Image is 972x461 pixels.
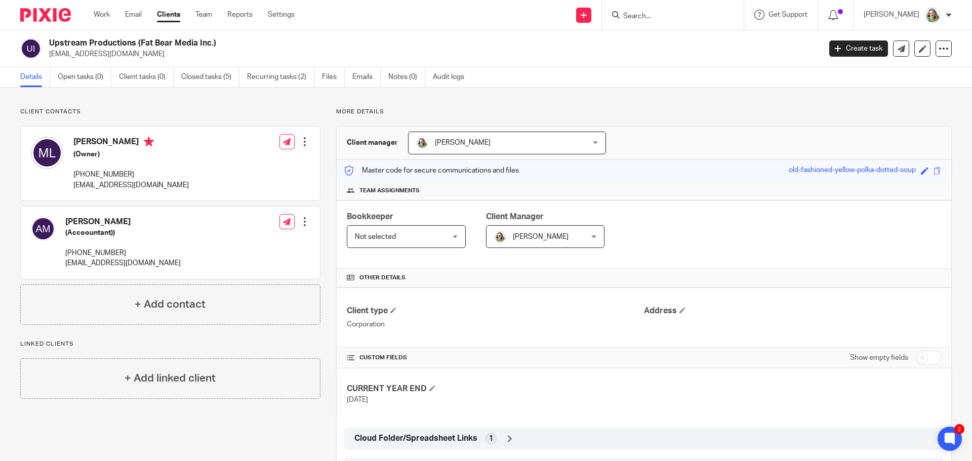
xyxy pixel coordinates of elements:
span: [PERSON_NAME] [435,139,491,146]
a: Email [125,10,142,20]
div: old-fashioned-yellow-polka-dotted-soup [789,165,916,177]
a: Reports [227,10,253,20]
img: svg%3E [31,217,55,241]
h4: Client type [347,306,644,316]
i: Primary [144,137,154,147]
h2: Upstream Productions (Fat Bear Media Inc.) [49,38,661,49]
a: Team [195,10,212,20]
p: Master code for secure communications and files [344,165,519,176]
h5: (Accoountant)) [65,228,181,238]
h4: CURRENT YEAR END [347,384,644,394]
img: svg%3E [31,137,63,169]
span: Other details [359,274,406,282]
p: Linked clients [20,340,320,348]
p: Client contacts [20,108,320,116]
p: More details [336,108,952,116]
h4: Address [644,306,941,316]
a: Client tasks (0) [119,67,174,87]
h4: + Add contact [135,297,206,312]
p: [PHONE_NUMBER] [73,170,189,180]
span: Cloud Folder/Spreadsheet Links [354,433,477,444]
span: Get Support [768,11,807,18]
h3: Client manager [347,138,398,148]
span: Not selected [355,233,396,240]
a: Recurring tasks (2) [247,67,314,87]
div: 2 [954,424,964,434]
span: [DATE] [347,396,368,403]
label: Show empty fields [850,353,908,363]
span: [PERSON_NAME] [513,233,569,240]
p: [PERSON_NAME] [864,10,919,20]
span: Client Manager [486,213,544,221]
img: KC%20Photo.jpg [416,137,428,149]
a: Notes (0) [388,67,425,87]
img: KC%20Photo.jpg [494,231,506,243]
h5: (Owner) [73,149,189,159]
p: [PHONE_NUMBER] [65,248,181,258]
h4: [PERSON_NAME] [65,217,181,227]
a: Clients [157,10,180,20]
img: svg%3E [20,38,42,59]
p: [EMAIL_ADDRESS][DOMAIN_NAME] [73,180,189,190]
a: Closed tasks (5) [181,67,239,87]
a: Settings [268,10,295,20]
p: [EMAIL_ADDRESS][DOMAIN_NAME] [49,49,814,59]
img: KC%20Photo.jpg [924,7,941,23]
input: Search [622,12,713,21]
h4: CUSTOM FIELDS [347,354,644,362]
a: Details [20,67,50,87]
span: Team assignments [359,187,420,195]
a: Work [94,10,110,20]
h4: + Add linked client [125,370,216,386]
a: Audit logs [433,67,472,87]
a: Open tasks (0) [58,67,111,87]
a: Create task [829,40,888,57]
span: 1 [489,434,493,444]
img: Pixie [20,8,71,22]
p: [EMAIL_ADDRESS][DOMAIN_NAME] [65,258,181,268]
p: Corporation [347,319,644,329]
span: Bookkeeper [347,213,393,221]
a: Emails [352,67,381,87]
h4: [PERSON_NAME] [73,137,189,149]
a: Files [322,67,345,87]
